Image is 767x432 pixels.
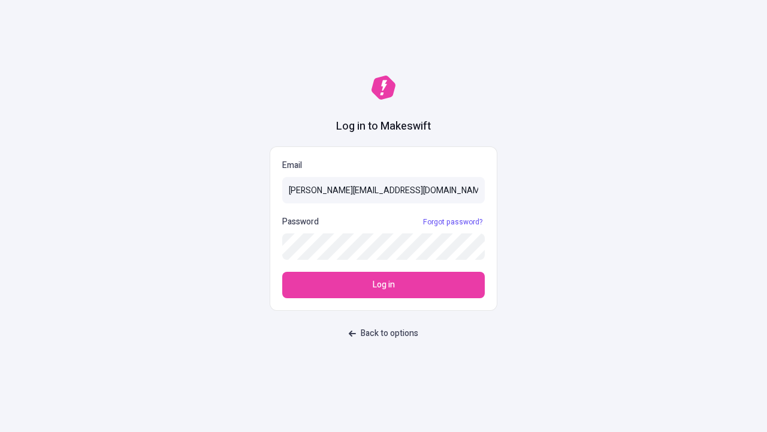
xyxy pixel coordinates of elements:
[282,159,485,172] p: Email
[336,119,431,134] h1: Log in to Makeswift
[282,272,485,298] button: Log in
[282,177,485,203] input: Email
[421,217,485,227] a: Forgot password?
[373,278,395,292] span: Log in
[361,327,418,340] span: Back to options
[282,215,319,229] p: Password
[342,323,425,344] button: Back to options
